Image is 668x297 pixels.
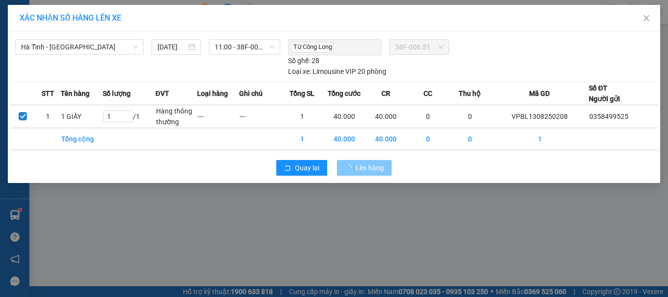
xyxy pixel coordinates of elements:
div: Số ĐT Người gửi [589,83,620,104]
div: Limousine VIP 20 phòng [288,66,386,77]
span: XÁC NHẬN SỐ HÀNG LÊN XE [20,13,121,23]
td: 0 [407,128,449,150]
span: Hà Tĩnh - Hà Nội [21,40,138,54]
button: Lên hàng [337,160,392,176]
li: Hotline: 1900252555 [91,36,409,48]
td: 0 [449,128,491,150]
td: Hàng thông thường [156,105,198,128]
span: Lên hàng [356,162,384,173]
span: 11:00 - 38F-006.51 [215,40,275,54]
span: STT [42,88,54,99]
span: Mã GD [529,88,550,99]
span: CC [423,88,432,99]
li: Cổ Đạm, xã [GEOGRAPHIC_DATA], [GEOGRAPHIC_DATA] [91,24,409,36]
span: Loại hàng [197,88,228,99]
td: 1 GIẤY [61,105,103,128]
td: VPBL1308250208 [491,105,589,128]
td: 40.000 [365,128,407,150]
td: 1 [281,105,323,128]
td: / 1 [103,105,156,128]
span: Ghi chú [239,88,263,99]
span: loading [345,164,356,171]
span: Thu hộ [459,88,481,99]
td: 40.000 [323,128,365,150]
span: Số ghế: [288,55,310,66]
span: Số lượng [103,88,131,99]
span: Tên hàng [61,88,89,99]
td: 40.000 [323,105,365,128]
td: --- [239,105,281,128]
span: Quay lại [295,162,319,173]
span: Từ Công Long [290,42,334,53]
td: 40.000 [365,105,407,128]
td: 0 [449,105,491,128]
span: Tổng cước [328,88,360,99]
td: 0 [407,105,449,128]
td: 1 [35,105,60,128]
span: rollback [284,164,291,172]
span: close [643,14,650,22]
span: Loại xe: [288,66,311,77]
span: ĐVT [156,88,169,99]
td: 1 [491,128,589,150]
b: GỬI : VP [GEOGRAPHIC_DATA] [12,71,146,104]
button: Close [633,5,660,32]
div: 28 [288,55,319,66]
span: 38F-006.51 [395,40,443,54]
td: 1 [281,128,323,150]
span: CR [381,88,390,99]
img: logo.jpg [12,12,61,61]
input: 13/08/2025 [157,42,186,52]
td: --- [197,105,239,128]
button: rollbackQuay lại [276,160,327,176]
span: Tổng SL [289,88,314,99]
td: Tổng cộng [61,128,103,150]
span: 0358499525 [589,113,628,120]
